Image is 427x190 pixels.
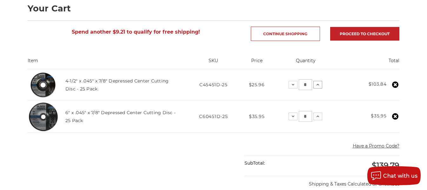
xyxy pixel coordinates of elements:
th: Quantity [272,57,339,69]
th: Item [28,57,186,69]
button: Chat with us [367,166,421,185]
a: Continue Shopping [251,27,320,41]
span: C45451D-25 [199,82,228,88]
a: 6" x .045" x 7/8" Depressed Center Cutting Disc - 25 Pack [65,110,176,123]
strong: $35.95 [371,113,386,119]
span: C60451D-25 [199,114,228,119]
span: $35.95 [249,114,264,119]
span: $139.79 [372,161,399,170]
p: Shipping & Taxes Calculated at Checkout [244,176,399,187]
th: Total [339,57,399,69]
a: Proceed to checkout [330,27,399,41]
th: SKU [186,57,241,69]
span: $25.96 [249,82,265,88]
button: Have a Promo Code? [353,143,399,149]
div: SubTotal: [244,155,322,171]
input: 4-1/2" x .045" x 7/8" Depressed Center Cutting Disc - 25 Pack Quantity: [299,79,312,90]
span: Spend another $9.21 to qualify for free shipping! [72,29,200,35]
input: 6" x .045" x 7/8" Depressed Center Cutting Disc - 25 Pack Quantity: [299,111,312,122]
img: 6" x .045" x 7/8" Depressed Center Type 27 Cut Off Wheel [28,101,59,132]
th: Price [241,57,272,69]
img: 4-1/2" x 3/64" x 7/8" Depressed Center Type 27 Cut Off Wheel [28,69,59,101]
strong: $103.84 [369,81,387,87]
a: 4-1/2" x .045" x 7/8" Depressed Center Cutting Disc - 25 Pack [65,78,169,91]
h1: Your Cart [28,4,399,13]
span: Chat with us [383,173,417,179]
